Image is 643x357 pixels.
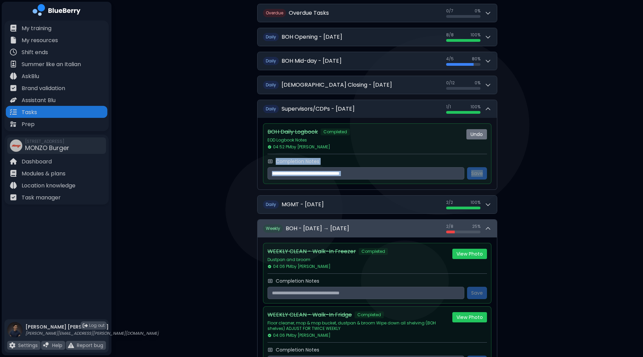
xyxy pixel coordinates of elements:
span: 8 / 8 [446,32,454,38]
span: 4 / 5 [446,56,454,62]
span: aily [269,82,276,88]
p: [PERSON_NAME] [PERSON_NAME] [25,324,159,330]
img: file icon [10,170,17,177]
span: D [263,81,279,89]
p: Shift ends [22,48,48,57]
p: Floor cleaner, mop & mop bucket, dustpan & broom Wipe down all shelving (BOH shelves) ADJUST FOR ... [267,320,447,331]
p: Dashboard [22,158,52,166]
h2: BOH Mid-day - [DATE] [282,57,342,65]
span: 2 / 8 [446,224,453,229]
label: Completion Notes [276,278,319,284]
img: file icon [10,61,17,67]
p: Brand validation [22,84,65,93]
h2: Supervisors/CDPs - [DATE] [282,105,355,113]
button: DailySupervisors/CDPs - [DATE]1/1100% [258,100,497,118]
span: eekly [270,225,280,231]
button: DailyMGMT - [DATE]2/2100% [258,196,497,213]
span: aily [269,34,276,40]
span: 0 % [475,80,480,86]
span: 100 % [471,200,480,205]
button: Daily[DEMOGRAPHIC_DATA] Closing - [DATE]0/120% [258,76,497,94]
span: Completed [355,311,384,318]
img: file icon [9,342,15,348]
span: Completed [359,248,388,255]
span: Log out [89,323,105,328]
span: 80 % [472,56,480,62]
button: View Photo [452,249,487,259]
span: 100 % [471,104,480,110]
span: 0 % [475,8,480,14]
img: file icon [10,109,17,115]
p: Assistant Blu [22,96,56,104]
p: My resources [22,36,58,45]
span: D [263,33,279,41]
span: aily [269,201,276,207]
span: verdue [269,10,283,16]
p: Tasks [22,108,37,116]
img: file icon [10,182,17,189]
span: aily [269,106,276,112]
button: Undo [466,129,487,139]
h2: MGMT - [DATE] [282,200,324,209]
span: 100 % [471,32,480,38]
button: WeeklyBOH - [DATE] → [DATE]2/825% [258,220,497,237]
span: MONZO Burger [25,144,69,152]
p: Prep [22,120,35,128]
label: Completion Notes [276,347,319,353]
span: 0 / 12 [446,80,455,86]
h2: Overdue Tasks [289,9,329,17]
label: Completion Notes [276,158,319,164]
span: 25 % [472,224,480,229]
img: company logo [33,4,81,18]
span: D [263,57,279,65]
img: profile photo [7,322,23,344]
span: 04:06 PM by [PERSON_NAME] [267,333,331,338]
h2: [DEMOGRAPHIC_DATA] Closing - [DATE] [282,81,392,89]
span: D [263,200,279,209]
span: 2 / 2 [446,200,453,205]
p: My training [22,24,51,33]
img: file icon [10,49,17,56]
button: DailyBOH Mid-day - [DATE]4/580% [258,52,497,70]
span: 1 / 1 [446,104,451,110]
p: Settings [18,342,38,348]
span: Completed [321,128,350,135]
p: Report bug [77,342,103,348]
p: Dustpan and broom [267,257,447,262]
span: 04:52 PM by [PERSON_NAME] [267,144,330,150]
img: company thumbnail [10,139,22,152]
img: file icon [43,342,49,348]
button: Save [467,167,487,180]
img: file icon [10,121,17,127]
button: OverdueOverdue Tasks0/70% [258,4,497,22]
p: WEEKLY CLEAN - Walk-In Freezer [267,247,356,256]
span: O [263,9,286,17]
img: file icon [10,37,17,44]
p: Location knowledge [22,182,75,190]
h2: BOH - [DATE] → [DATE] [286,224,349,233]
button: Save [467,287,487,299]
p: AskBlu [22,72,39,81]
button: DailyBOH Opening - [DATE]8/8100% [258,28,497,46]
img: logout [83,323,88,328]
p: BOH Daily Logbook [267,128,318,136]
img: file icon [68,342,74,348]
img: file icon [10,85,17,91]
span: 04:06 PM by [PERSON_NAME] [267,264,331,269]
img: file icon [10,97,17,103]
img: file icon [10,25,17,32]
p: Help [52,342,62,348]
p: WEEKLY CLEAN - Walk-In Fridge [267,311,352,319]
span: 0 / 7 [446,8,453,14]
span: W [263,224,283,233]
span: [STREET_ADDRESS] [25,139,69,144]
span: aily [269,58,276,64]
img: file icon [10,73,17,79]
p: EOD Logbook Notes [267,137,461,143]
p: [PERSON_NAME][EMAIL_ADDRESS][PERSON_NAME][DOMAIN_NAME] [25,331,159,336]
p: Summer like an Italian [22,60,81,69]
p: Task manager [22,194,61,202]
span: D [263,105,279,113]
h2: BOH Opening - [DATE] [282,33,342,41]
img: file icon [10,194,17,201]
